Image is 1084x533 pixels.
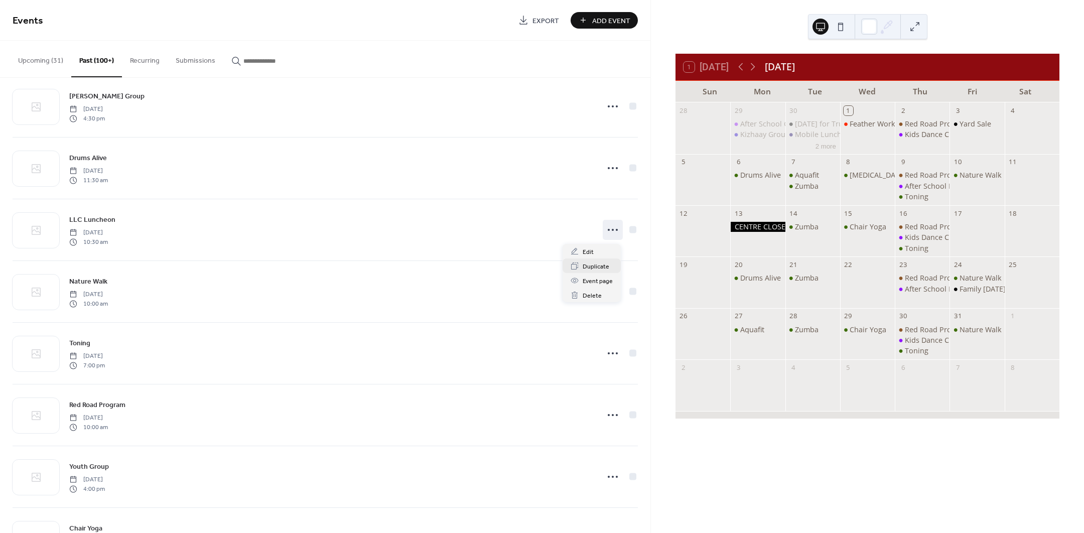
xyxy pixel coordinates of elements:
div: Tai Chi [840,170,895,180]
div: Thu [894,81,946,102]
button: 2 more [811,141,840,151]
button: Past (100+) [71,41,122,77]
div: Zumba [795,222,819,232]
div: Chair Yoga [850,222,886,232]
span: Event page [583,276,613,287]
div: 28 [679,106,688,115]
div: 25 [1008,260,1017,270]
div: Red Road Program [905,273,969,283]
button: Add Event [571,12,638,29]
div: Feather Workshop [840,119,895,129]
div: 30 [898,312,907,321]
span: 4:30 pm [69,114,105,123]
div: Zumba [785,273,840,283]
div: 8 [844,158,853,167]
div: Wed [841,81,894,102]
div: Nature Walk [950,170,1004,180]
div: After School Group [730,119,785,129]
div: 12 [679,209,688,218]
div: Red Road Program [905,119,969,129]
div: Aquafit [730,325,785,335]
div: Drums Alive [740,273,781,283]
div: 19 [679,260,688,270]
div: Feather Workshop [850,119,912,129]
button: Submissions [168,41,223,76]
div: Red Road Program [905,222,969,232]
span: Export [532,16,559,26]
a: Nature Walk [69,276,107,287]
div: 14 [789,209,798,218]
div: 5 [679,158,688,167]
span: [DATE] [69,475,105,484]
div: Nature Walk [950,273,1004,283]
div: 6 [898,363,907,372]
div: 29 [734,106,743,115]
div: Toning [895,243,950,253]
div: Kids Dance Class [895,232,950,242]
div: 4 [789,363,798,372]
div: Red Road Program [895,325,950,335]
div: 28 [789,312,798,321]
div: After School Group [740,119,805,129]
div: Yard Sale [950,119,1004,129]
div: Aquafit [740,325,764,335]
div: Kizhaay Group [740,129,790,140]
div: Zumba [785,325,840,335]
div: Toning [905,243,928,253]
div: CENTRE CLOSED [730,222,785,232]
div: After School Program [895,181,950,191]
div: Fri [946,81,999,102]
div: 15 [844,209,853,218]
span: 10:00 am [69,423,108,432]
div: Zumba [795,181,819,191]
a: Drums Alive [69,152,107,164]
div: Toning [895,192,950,202]
span: [PERSON_NAME] Group [69,91,145,102]
div: 20 [734,260,743,270]
div: After School Program [895,284,950,294]
div: Drums Alive [740,170,781,180]
div: Toning [905,346,928,356]
a: Toning [69,337,90,349]
div: Mobile Lunch Program [785,129,840,140]
span: Red Road Program [69,400,125,411]
button: Upcoming (31) [10,41,71,76]
a: Export [511,12,567,29]
a: LLC Luncheon [69,214,115,225]
div: 27 [734,312,743,321]
div: Sun [684,81,736,102]
div: Tue [788,81,841,102]
div: 13 [734,209,743,218]
div: Nature Walk [950,325,1004,335]
div: 24 [954,260,963,270]
span: 4:00 pm [69,484,105,493]
span: Edit [583,247,594,257]
span: [DATE] [69,167,108,176]
div: 17 [954,209,963,218]
div: 7 [954,363,963,372]
div: Mobile Lunch Program [795,129,873,140]
div: Red Road Program [905,170,969,180]
div: Chair Yoga [840,325,895,335]
div: 18 [1008,209,1017,218]
span: [DATE] [69,228,108,237]
div: Kids Dance Class [905,335,962,345]
div: Zumba [795,273,819,283]
div: Aquafit [785,170,840,180]
span: Duplicate [583,261,609,272]
span: Youth Group [69,462,109,472]
div: 8 [1008,363,1017,372]
div: 1 [844,106,853,115]
a: Youth Group [69,461,109,472]
div: 6 [734,158,743,167]
span: Events [13,11,43,31]
span: LLC Luncheon [69,215,115,225]
div: Zumba [785,181,840,191]
div: Drums Alive [730,170,785,180]
div: Kids Dance Class [905,232,962,242]
div: [MEDICAL_DATA] [850,170,906,180]
div: 5 [844,363,853,372]
div: Red Road Program [905,325,969,335]
div: 22 [844,260,853,270]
